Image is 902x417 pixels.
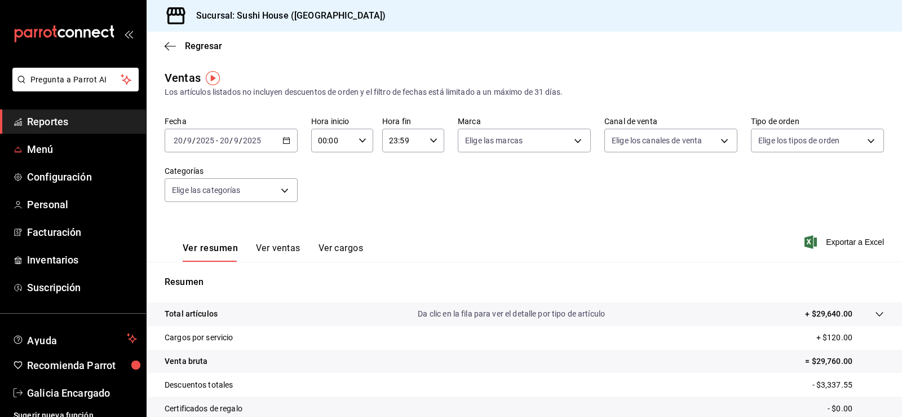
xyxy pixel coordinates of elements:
p: Total artículos [165,308,218,320]
label: Hora inicio [311,117,373,125]
button: Ver resumen [183,243,238,262]
span: / [192,136,196,145]
input: ---- [196,136,215,145]
button: Ver ventas [256,243,300,262]
label: Tipo de orden [751,117,884,125]
span: Pregunta a Parrot AI [30,74,121,86]
p: Da clic en la fila para ver el detalle por tipo de artículo [418,308,605,320]
img: Tooltip marker [206,71,220,85]
p: Cargos por servicio [165,332,233,344]
h3: Sucursal: Sushi House ([GEOGRAPHIC_DATA]) [187,9,386,23]
span: Inventarios [27,252,137,267]
span: / [239,136,242,145]
p: Descuentos totales [165,379,233,391]
input: -- [187,136,192,145]
span: Suscripción [27,280,137,295]
div: Los artículos listados no incluyen descuentos de orden y el filtro de fechas está limitado a un m... [165,86,884,98]
p: + $29,640.00 [805,308,852,320]
button: Ver cargos [319,243,364,262]
span: Elige los tipos de orden [758,135,839,146]
a: Pregunta a Parrot AI [8,82,139,94]
button: Pregunta a Parrot AI [12,68,139,91]
label: Hora fin [382,117,444,125]
input: -- [219,136,229,145]
label: Canal de venta [604,117,737,125]
input: -- [173,136,183,145]
span: Reportes [27,114,137,129]
span: Elige las categorías [172,185,241,196]
p: - $3,337.55 [812,379,884,391]
p: Venta bruta [165,355,207,367]
span: Recomienda Parrot [27,358,137,373]
p: Resumen [165,275,884,289]
span: Facturación [27,225,137,240]
span: Galicia Encargado [27,385,137,401]
span: Elige los canales de venta [612,135,702,146]
label: Categorías [165,167,298,175]
input: ---- [242,136,262,145]
p: - $0.00 [828,403,884,415]
div: Ventas [165,69,201,86]
span: Regresar [185,41,222,51]
label: Marca [458,117,591,125]
span: Elige las marcas [465,135,523,146]
p: = $29,760.00 [805,355,884,367]
span: / [183,136,187,145]
span: Menú [27,142,137,157]
button: Regresar [165,41,222,51]
span: Ayuda [27,332,122,345]
p: + $120.00 [816,332,884,344]
input: -- [233,136,239,145]
span: Personal [27,197,137,212]
button: open_drawer_menu [124,29,133,38]
label: Fecha [165,117,298,125]
span: / [229,136,233,145]
span: Configuración [27,169,137,185]
div: navigation tabs [183,243,363,262]
span: - [216,136,218,145]
p: Certificados de regalo [165,403,242,415]
button: Exportar a Excel [807,235,884,249]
